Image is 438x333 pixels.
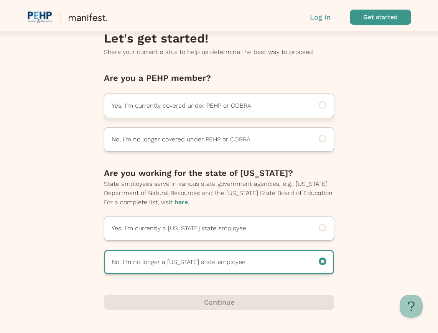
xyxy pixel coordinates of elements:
[400,295,423,318] iframe: Toggle Customer Support
[104,31,334,46] h3: Let's get started!
[104,72,334,84] p: Are you a PEHP member?
[112,101,305,110] p: Yes, I'm currently covered under PEHP or COBRA
[104,48,334,57] p: Share your current status to help us determine the best way to proceed.
[27,11,53,23] img: vendor logo
[112,258,305,267] p: No, I’m no longer a [US_STATE] state employee
[104,167,334,179] p: Are you working for the state of [US_STATE]?
[112,135,305,144] p: No, I’m no longer covered under PEHP or COBRA
[310,12,331,22] button: Log in
[104,179,334,207] p: State employees serve in various state government agencies, e.g., [US_STATE] Department of Natura...
[175,198,188,206] a: here
[112,224,305,233] p: Yes, I’m currently a [US_STATE] state employee
[27,10,257,25] button: vendor logo
[350,10,411,25] button: Get started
